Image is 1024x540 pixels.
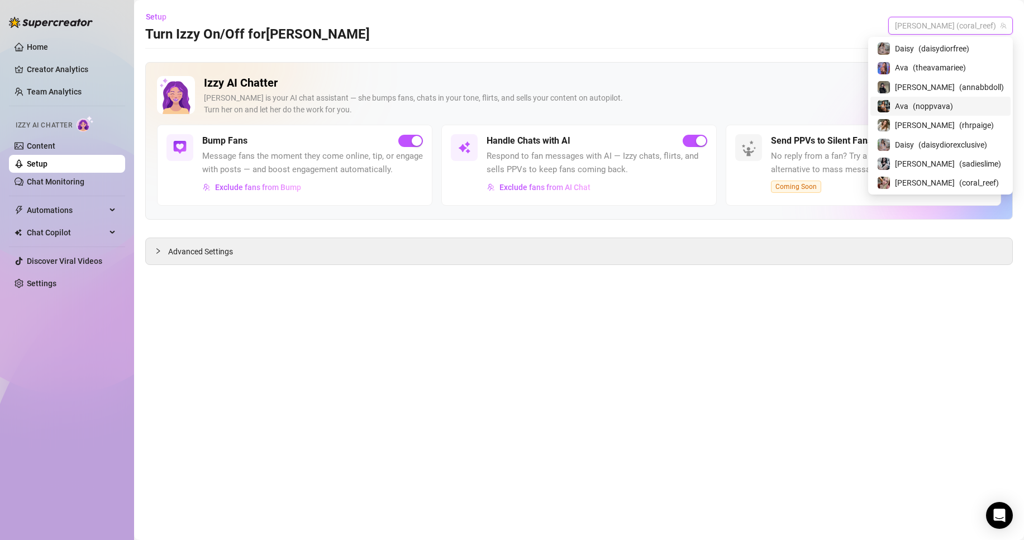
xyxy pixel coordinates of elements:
span: ( annabbdoll ) [959,81,1004,93]
a: Content [27,141,55,150]
h2: Izzy AI Chatter [204,76,966,90]
span: ( rhrpaige ) [959,119,994,131]
span: Exclude fans from Bump [215,183,301,192]
span: ( sadieslime ) [959,158,1001,170]
span: ( theavamariee ) [913,61,966,74]
a: Home [27,42,48,51]
span: [PERSON_NAME] [895,158,955,170]
div: collapsed [155,245,168,257]
img: svg%3e [203,183,211,191]
button: Exclude fans from Bump [202,178,302,196]
img: Ava [878,100,890,112]
img: Daisy [878,139,890,151]
a: Settings [27,279,56,288]
button: Setup [145,8,175,26]
a: Setup [27,159,47,168]
img: Chat Copilot [15,229,22,236]
span: No reply from a fan? Try a smart, personal PPV — a better alternative to mass messages. [771,150,992,176]
h5: Send PPVs to Silent Fans [771,134,872,148]
img: Izzy AI Chatter [157,76,195,114]
span: ( noppvava ) [913,100,953,112]
span: Daisy [895,42,914,55]
span: ( daisydiorfree ) [918,42,969,55]
a: Team Analytics [27,87,82,96]
span: [PERSON_NAME] [895,81,955,93]
h5: Bump Fans [202,134,247,148]
div: Open Intercom Messenger [986,502,1013,529]
span: Ava [895,61,908,74]
h5: Handle Chats with AI [487,134,570,148]
span: Message fans the moment they come online, tip, or engage with posts — and boost engagement automa... [202,150,423,176]
a: Discover Viral Videos [27,257,102,266]
img: svg%3e [458,141,471,154]
img: svg%3e [487,183,495,191]
span: Daisy [895,139,914,151]
img: Anna [878,81,890,93]
img: Daisy [878,42,890,55]
span: Respond to fan messages with AI — Izzy chats, flirts, and sells PPVs to keep fans coming back. [487,150,707,176]
span: thunderbolt [15,206,23,215]
img: Anna [878,177,890,189]
span: collapsed [155,248,161,254]
img: Sadie [878,158,890,170]
span: team [1000,22,1007,29]
span: [PERSON_NAME] [895,119,955,131]
span: [PERSON_NAME] [895,177,955,189]
img: silent-fans-ppv-o-N6Mmdf.svg [741,140,759,158]
span: Chat Copilot [27,224,106,241]
button: Exclude fans from AI Chat [487,178,591,196]
span: Coming Soon [771,181,821,193]
img: AI Chatter [77,116,94,132]
a: Chat Monitoring [27,177,84,186]
span: ( coral_reef ) [959,177,999,189]
span: ( daisydiorexclusive ) [918,139,987,151]
img: logo-BBDzfeDw.svg [9,17,93,28]
span: Advanced Settings [168,245,233,258]
span: Izzy AI Chatter [16,120,72,131]
span: Anna (coral_reef) [895,17,1006,34]
img: Ava [878,62,890,74]
img: svg%3e [173,141,187,154]
span: Automations [27,201,106,219]
span: Setup [146,12,166,21]
div: [PERSON_NAME] is your AI chat assistant — she bumps fans, chats in your tone, flirts, and sells y... [204,92,966,116]
h3: Turn Izzy On/Off for [PERSON_NAME] [145,26,370,44]
img: Paige [878,119,890,131]
span: Ava [895,100,908,112]
span: Exclude fans from AI Chat [499,183,590,192]
a: Creator Analytics [27,60,116,78]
